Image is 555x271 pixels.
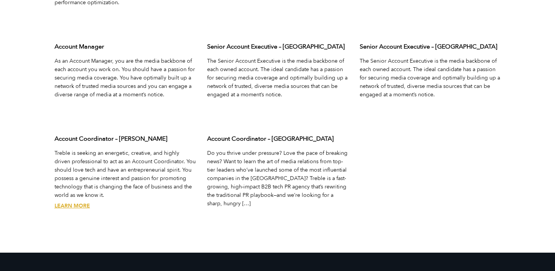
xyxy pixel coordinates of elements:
[55,57,196,99] p: As an Account Manager, you are the media backbone of each account you work on. You should have a ...
[55,202,90,209] a: Account Coordinator – Austin
[360,42,501,51] h3: Senior Account Executive – [GEOGRAPHIC_DATA]
[55,42,196,51] h3: Account Manager
[207,135,348,143] h3: Account Coordinator – [GEOGRAPHIC_DATA]
[55,135,196,143] h3: Account Coordinator – [PERSON_NAME]
[55,149,196,200] p: Treble is seeking an energetic, creative, and highly driven professional to act as an Account Coo...
[360,57,501,99] p: The Senior Account Executive is the media backbone of each owned account. The ideal candidate has...
[207,57,348,99] p: The Senior Account Executive is the media backbone of each owned account. The ideal candidate has...
[207,42,348,51] h3: Senior Account Executive – [GEOGRAPHIC_DATA]
[207,149,348,208] p: Do you thrive under pressure? Love the pace of breaking news? Want to learn the art of media rela...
